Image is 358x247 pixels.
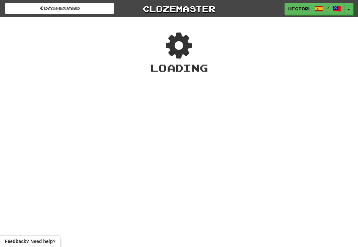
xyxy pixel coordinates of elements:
a: Dashboard [5,3,114,14]
a: Clozemaster [124,3,233,14]
span: / [326,5,330,10]
span: hectorl [288,6,312,12]
a: hectorl / [285,3,345,15]
span: Open feedback widget [5,238,55,245]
